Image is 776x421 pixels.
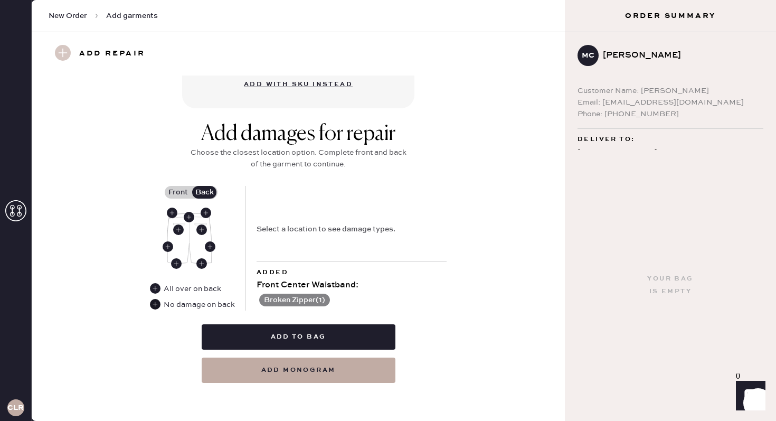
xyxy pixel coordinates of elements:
[201,208,211,218] div: Back Right Waistband
[578,146,763,172] div: [STREET_ADDRESS] [US_STATE] , DC 20009
[79,45,145,63] h3: Add repair
[184,212,194,222] div: Back Center Waistband
[257,279,447,292] div: Front Center Waistband :
[196,258,207,269] div: Back Right Hem
[164,299,235,311] div: No damage on back
[150,299,235,311] div: No damage on back
[578,97,763,108] div: Email: [EMAIL_ADDRESS][DOMAIN_NAME]
[7,404,24,411] h3: CLR
[163,241,173,252] div: Back Left Side Seam
[165,186,191,199] label: Front
[257,223,395,235] div: Select a location to see damage types.
[150,283,222,295] div: All over on back
[578,133,635,146] span: Deliver to:
[191,186,217,199] label: Back
[171,258,182,269] div: Back Left Hem
[167,208,177,218] div: Back Left Waistband
[578,85,763,97] div: Customer Name: [PERSON_NAME]
[259,294,330,306] button: Broken Zipper(1)
[167,212,212,265] img: Garment image
[106,11,158,21] span: Add garments
[647,273,693,298] div: Your bag is empty
[49,11,87,21] span: New Order
[726,373,771,419] iframe: Front Chat
[164,283,221,295] div: All over on back
[205,241,215,252] div: Back Right Side Seam
[196,224,207,235] div: Back Right Pocket
[582,52,594,59] h3: MC
[257,266,447,279] div: Added
[578,108,763,120] div: Phone: [PHONE_NUMBER]
[202,324,395,350] button: Add to bag
[202,358,395,383] button: add monogram
[173,224,184,235] div: Back Left Pocket
[238,74,359,95] button: Add with SKU instead
[565,11,776,21] h3: Order Summary
[187,147,409,170] div: Choose the closest location option. Complete front and back of the garment to continue.
[603,49,755,62] div: [PERSON_NAME]
[187,121,409,147] div: Add damages for repair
